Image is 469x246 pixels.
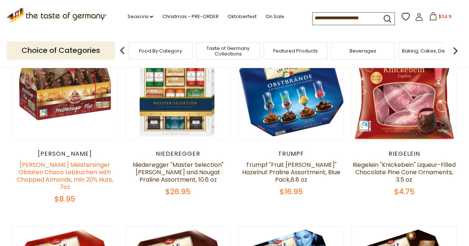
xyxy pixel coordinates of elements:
img: Niederegger "Master Selection" Marzipan and Nougat Praline Assortment, 10.6 oz [126,35,231,139]
a: [PERSON_NAME] Meistersinger Oblaten Choco Lebkuchen with Chopped Almonds, min 20% Nuts, 7oz [17,161,113,191]
a: Oktoberfest [227,13,256,21]
a: Taste of Germany Collections [198,46,258,57]
a: Featured Products [273,48,318,54]
img: Riegelein "Knickebein" Liqueur-Filled Chocolate Pine Cone Ornaments, 3.5 oz [352,35,457,147]
a: Trumpf "Fruit [PERSON_NAME]" Hazelnut Praline Assortment, Blue Pack,8.8 oz [242,161,340,184]
img: Trumpf "Fruit Brandy" Hazelnut Praline Assortment, Blue Pack,8.8 oz [239,35,344,139]
img: Wicklein Meistersinger Oblaten Choco Lebkuchen with Chopped Almonds, min 20% Nuts, 7oz [13,35,118,139]
span: $26.95 [165,186,191,197]
div: [PERSON_NAME] [12,150,118,158]
a: Beverages [350,48,376,54]
span: $114.9 [439,13,452,20]
a: Riegelein "Knickebein" Liqueur-Filled Chocolate Pine Cone Ornaments, 3.5 oz [353,161,456,184]
img: next arrow [448,43,463,58]
a: On Sale [265,13,284,21]
button: $114.9 [425,12,456,23]
div: Riegelein [351,150,457,158]
img: previous arrow [115,43,130,58]
span: $8.95 [55,194,75,204]
a: Food By Category [139,48,182,54]
span: $16.95 [280,186,303,197]
a: Seasons [127,13,153,21]
div: Trumpf [238,150,344,158]
a: Niederegger "Master Selection" [PERSON_NAME] and Nougat Praline Assortment, 10.6 oz [132,161,223,184]
a: Baking, Cakes, Desserts [402,48,459,54]
span: $4.75 [394,186,414,197]
a: Christmas - PRE-ORDER [162,13,218,21]
div: Niederegger [125,150,231,158]
p: Choice of Categories [7,41,115,60]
